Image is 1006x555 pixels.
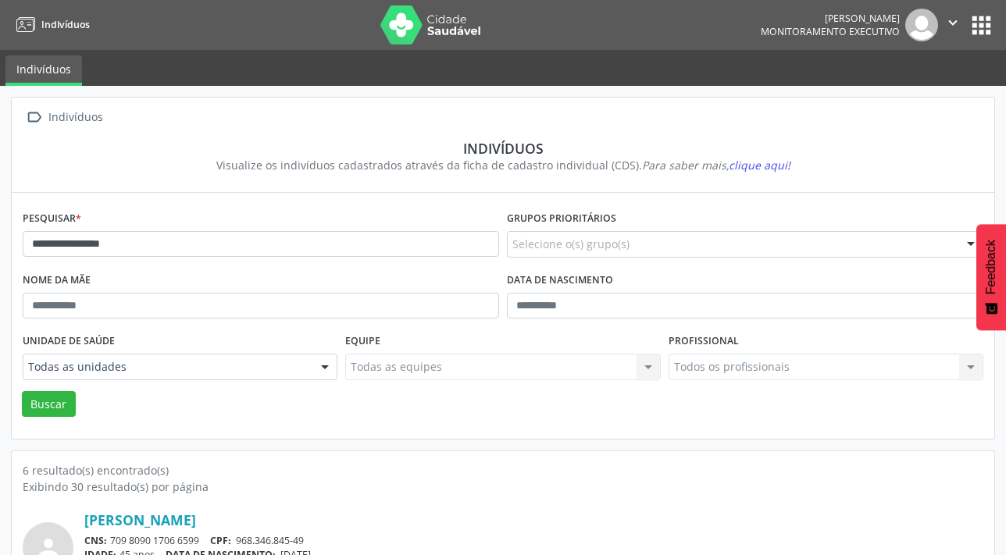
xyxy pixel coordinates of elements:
button: Feedback - Mostrar pesquisa [976,224,1006,330]
label: Nome da mãe [23,269,91,293]
label: Unidade de saúde [23,329,115,354]
a: Indivíduos [11,12,90,37]
span: CNS: [84,534,107,547]
div: 6 resultado(s) encontrado(s) [23,462,983,479]
a: [PERSON_NAME] [84,511,196,528]
div: Indivíduos [45,106,105,129]
div: 709 8090 1706 6599 [84,534,983,547]
div: [PERSON_NAME] [761,12,900,25]
div: Indivíduos [34,140,972,157]
span: 968.346.845-49 [236,534,304,547]
span: CPF: [210,534,231,547]
span: Todas as unidades [28,359,305,375]
a: Indivíduos [5,55,82,86]
span: Feedback [984,240,998,294]
div: Visualize os indivíduos cadastrados através da ficha de cadastro individual (CDS). [34,157,972,173]
label: Grupos prioritários [507,207,616,231]
span: clique aqui! [729,158,790,173]
label: Profissional [669,329,739,354]
label: Pesquisar [23,207,81,231]
label: Data de nascimento [507,269,613,293]
a:  Indivíduos [23,106,105,129]
img: img [905,9,938,41]
span: Selecione o(s) grupo(s) [512,236,630,252]
label: Equipe [345,329,380,354]
i:  [944,14,961,31]
button:  [938,9,968,41]
div: Exibindo 30 resultado(s) por página [23,479,983,495]
span: Monitoramento Executivo [761,25,900,38]
button: apps [968,12,995,39]
span: Indivíduos [41,18,90,31]
i: Para saber mais, [642,158,790,173]
button: Buscar [22,391,76,418]
i:  [23,106,45,129]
